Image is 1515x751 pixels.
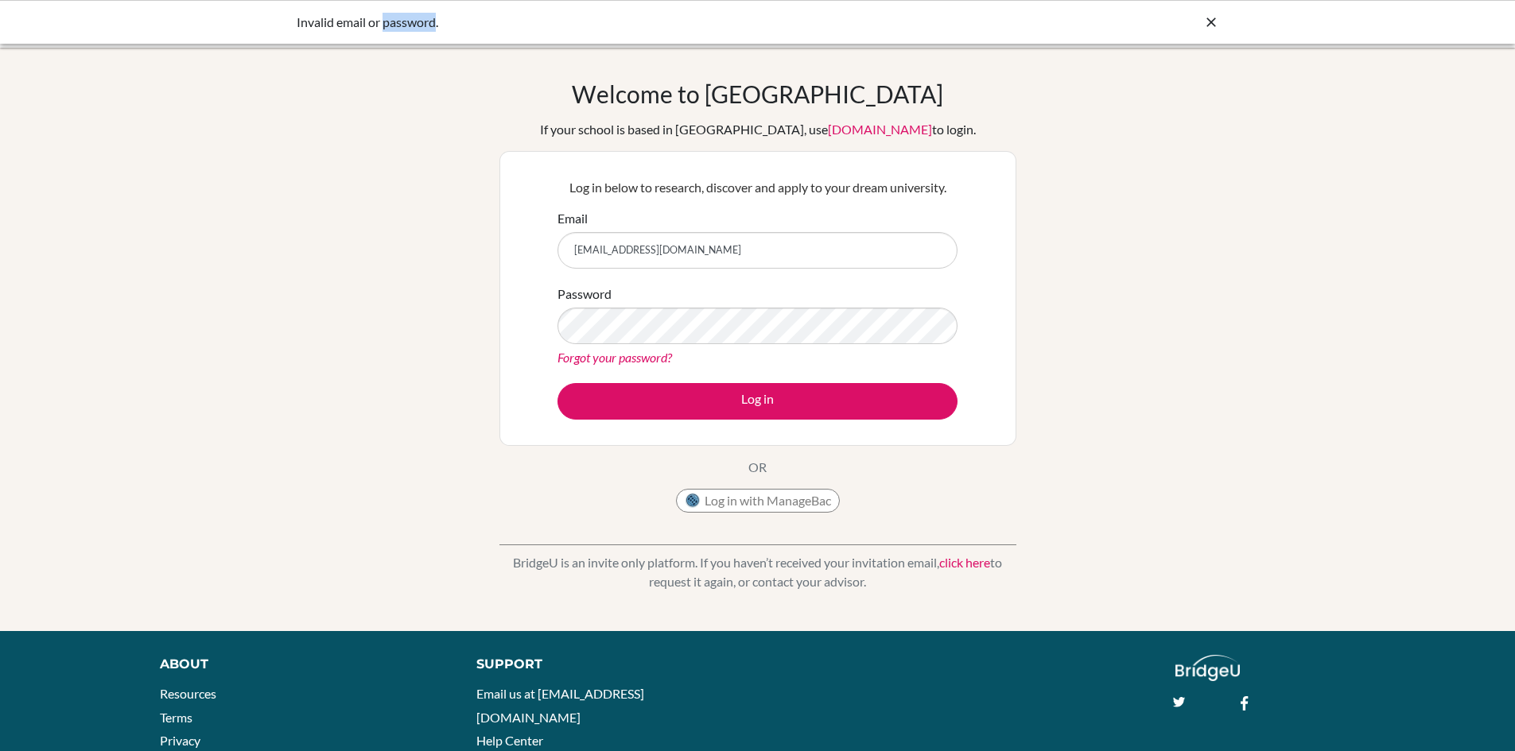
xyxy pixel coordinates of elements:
div: About [160,655,441,674]
a: [DOMAIN_NAME] [828,122,932,137]
div: Support [476,655,739,674]
p: OR [748,458,767,477]
a: Resources [160,686,216,701]
button: Log in [557,383,958,420]
h1: Welcome to [GEOGRAPHIC_DATA] [572,79,943,108]
a: Privacy [160,733,200,748]
a: Help Center [476,733,543,748]
a: click here [939,555,990,570]
button: Log in with ManageBac [676,489,840,513]
p: BridgeU is an invite only platform. If you haven’t received your invitation email, to request it ... [499,553,1016,591]
a: Email us at [EMAIL_ADDRESS][DOMAIN_NAME] [476,686,644,725]
div: If your school is based in [GEOGRAPHIC_DATA], use to login. [540,120,976,139]
img: logo_white@2x-f4f0deed5e89b7ecb1c2cc34c3e3d731f90f0f143d5ea2071677605dd97b5244.png [1175,655,1240,681]
label: Password [557,285,612,304]
label: Email [557,209,588,228]
a: Forgot your password? [557,350,672,365]
div: Invalid email or password. [297,13,981,32]
a: Terms [160,710,192,725]
p: Log in below to research, discover and apply to your dream university. [557,178,958,197]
